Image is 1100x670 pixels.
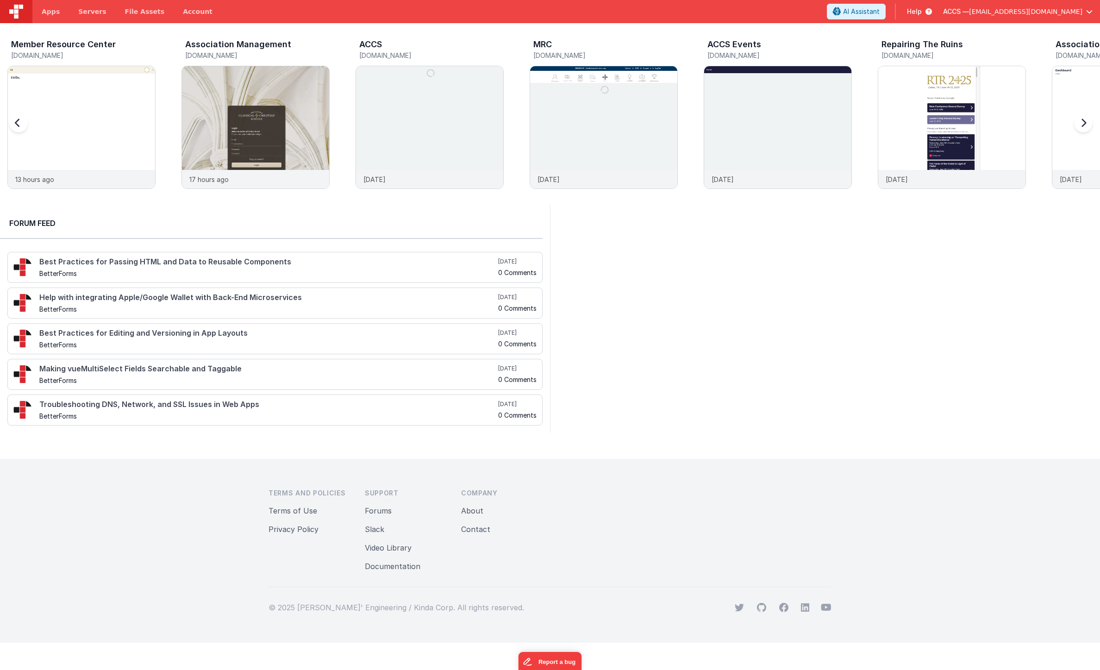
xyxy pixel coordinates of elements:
[800,603,810,612] svg: viewBox="0 0 24 24" aria-hidden="true">
[13,365,32,383] img: 295_2.png
[78,7,106,16] span: Servers
[461,524,490,535] button: Contact
[881,52,1026,59] h5: [DOMAIN_NAME]
[269,602,524,613] p: © 2025 [PERSON_NAME]' Engineering / Kinda Corp. All rights reserved.
[881,40,963,49] h3: Repairing The Ruins
[365,525,384,534] a: Slack
[365,524,384,535] button: Slack
[7,252,543,283] a: Best Practices for Passing HTML and Data to Reusable Components BetterForms [DATE] 0 Comments
[827,4,886,19] button: AI Assistant
[269,488,350,498] h3: Terms and Policies
[269,525,319,534] a: Privacy Policy
[39,377,496,384] h5: BetterForms
[943,7,1093,16] button: ACCS — [EMAIL_ADDRESS][DOMAIN_NAME]
[13,401,32,419] img: 295_2.png
[461,506,483,515] a: About
[461,505,483,516] button: About
[7,323,543,354] a: Best Practices for Editing and Versioning in App Layouts BetterForms [DATE] 0 Comments
[1060,175,1082,184] p: [DATE]
[7,288,543,319] a: Help with integrating Apple/Google Wallet with Back-End Microservices BetterForms [DATE] 0 Comments
[498,258,537,265] h5: [DATE]
[125,7,165,16] span: File Assets
[843,7,880,16] span: AI Assistant
[11,52,156,59] h5: [DOMAIN_NAME]
[39,270,496,277] h5: BetterForms
[365,488,446,498] h3: Support
[707,40,761,49] h3: ACCS Events
[533,40,552,49] h3: MRC
[189,175,229,184] p: 17 hours ago
[39,294,496,302] h4: Help with integrating Apple/Google Wallet with Back-End Microservices
[537,175,560,184] p: [DATE]
[498,329,537,337] h5: [DATE]
[498,376,537,383] h5: 0 Comments
[907,7,922,16] span: Help
[498,294,537,301] h5: [DATE]
[39,306,496,313] h5: BetterForms
[39,401,496,409] h4: Troubleshooting DNS, Network, and SSL Issues in Web Apps
[359,52,504,59] h5: [DOMAIN_NAME]
[185,52,330,59] h5: [DOMAIN_NAME]
[11,40,116,49] h3: Member Resource Center
[363,175,386,184] p: [DATE]
[461,488,543,498] h3: Company
[498,340,537,347] h5: 0 Comments
[886,175,908,184] p: [DATE]
[359,40,382,49] h3: ACCS
[365,542,412,553] button: Video Library
[39,413,496,420] h5: BetterForms
[498,305,537,312] h5: 0 Comments
[707,52,852,59] h5: [DOMAIN_NAME]
[7,394,543,426] a: Troubleshooting DNS, Network, and SSL Issues in Web Apps BetterForms [DATE] 0 Comments
[533,52,678,59] h5: [DOMAIN_NAME]
[13,329,32,348] img: 295_2.png
[39,258,496,266] h4: Best Practices for Passing HTML and Data to Reusable Components
[13,258,32,276] img: 295_2.png
[498,269,537,276] h5: 0 Comments
[498,401,537,408] h5: [DATE]
[498,365,537,372] h5: [DATE]
[185,40,291,49] h3: Association Management
[7,359,543,390] a: Making vueMultiSelect Fields Searchable and Taggable BetterForms [DATE] 0 Comments
[969,7,1082,16] span: [EMAIL_ADDRESS][DOMAIN_NAME]
[712,175,734,184] p: [DATE]
[365,505,392,516] button: Forums
[269,506,317,515] a: Terms of Use
[39,365,496,373] h4: Making vueMultiSelect Fields Searchable and Taggable
[39,329,496,338] h4: Best Practices for Editing and Versioning in App Layouts
[9,218,533,229] h2: Forum Feed
[42,7,60,16] span: Apps
[13,294,32,312] img: 295_2.png
[943,7,969,16] span: ACCS —
[39,341,496,348] h5: BetterForms
[365,561,420,572] button: Documentation
[498,412,537,419] h5: 0 Comments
